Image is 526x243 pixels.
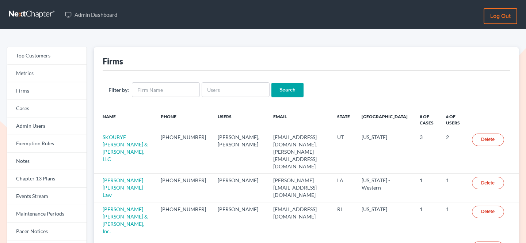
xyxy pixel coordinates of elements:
a: Delete [472,177,504,189]
th: Name [94,109,155,130]
td: 1 [414,173,440,202]
td: [US_STATE] - Western [356,173,414,202]
a: SKOUBYE [PERSON_NAME] & [PERSON_NAME], LLC [103,134,148,162]
th: Phone [155,109,212,130]
a: Notes [7,153,87,170]
th: Email [267,109,331,130]
a: Firms [7,82,87,100]
a: Cases [7,100,87,117]
td: [PHONE_NUMBER] [155,173,212,202]
th: Users [212,109,267,130]
a: [PERSON_NAME] [PERSON_NAME] Law [103,177,143,198]
td: UT [331,130,356,173]
td: 1 [440,202,466,238]
td: 2 [440,130,466,173]
input: Search [271,83,304,97]
td: 1 [440,173,466,202]
a: Maintenance Periods [7,205,87,223]
a: Metrics [7,65,87,82]
th: State [331,109,356,130]
a: Delete [472,134,504,146]
a: Delete [472,206,504,218]
td: [PERSON_NAME] [212,202,267,238]
th: # of Cases [414,109,440,130]
label: Filter by: [108,86,129,94]
td: [PERSON_NAME], [PERSON_NAME] [212,130,267,173]
td: [PERSON_NAME] [212,173,267,202]
input: Firm Name [132,82,200,97]
div: Firms [103,56,123,67]
a: Chapter 13 Plans [7,170,87,188]
a: Exemption Rules [7,135,87,153]
a: Admin Users [7,117,87,135]
a: Admin Dashboard [61,8,121,21]
td: [US_STATE] [356,202,414,238]
th: [GEOGRAPHIC_DATA] [356,109,414,130]
td: [EMAIL_ADDRESS][DOMAIN_NAME] [267,202,331,238]
th: # of Users [440,109,466,130]
td: RI [331,202,356,238]
a: Top Customers [7,47,87,65]
td: [PHONE_NUMBER] [155,202,212,238]
input: Users [202,82,270,97]
a: Log out [484,8,517,24]
a: [PERSON_NAME] [PERSON_NAME] & [PERSON_NAME], Inc. [103,206,148,234]
td: [US_STATE] [356,130,414,173]
a: Pacer Notices [7,223,87,240]
td: 3 [414,130,440,173]
a: Events Stream [7,188,87,205]
td: LA [331,173,356,202]
td: 1 [414,202,440,238]
td: [PHONE_NUMBER] [155,130,212,173]
td: [PERSON_NAME][EMAIL_ADDRESS][DOMAIN_NAME] [267,173,331,202]
td: [EMAIL_ADDRESS][DOMAIN_NAME], [PERSON_NAME][EMAIL_ADDRESS][DOMAIN_NAME] [267,130,331,173]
